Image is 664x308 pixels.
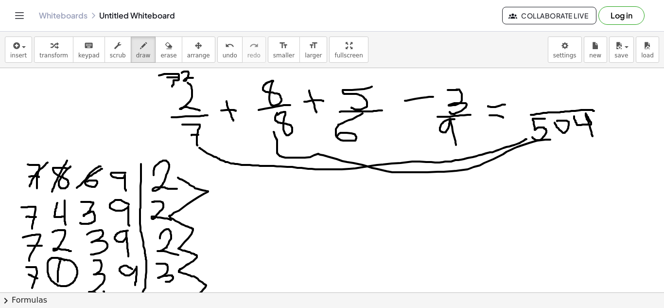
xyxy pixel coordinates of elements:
span: arrange [187,52,210,59]
span: transform [39,52,68,59]
span: smaller [273,52,295,59]
button: transform [34,36,73,63]
span: keypad [78,52,100,59]
button: keyboardkeypad [73,36,105,63]
button: new [584,36,607,63]
button: Log in [598,6,645,25]
button: insert [5,36,32,63]
span: insert [10,52,27,59]
span: scrub [110,52,126,59]
button: undoundo [217,36,243,63]
button: fullscreen [329,36,368,63]
span: load [641,52,654,59]
button: format_sizesmaller [268,36,300,63]
span: draw [136,52,151,59]
span: fullscreen [334,52,363,59]
button: settings [548,36,582,63]
button: redoredo [242,36,266,63]
span: new [589,52,601,59]
button: erase [155,36,182,63]
button: draw [131,36,156,63]
button: Toggle navigation [12,8,27,23]
span: redo [247,52,261,59]
button: Collaborate Live [502,7,596,24]
span: undo [223,52,237,59]
span: settings [553,52,577,59]
button: load [636,36,659,63]
button: format_sizelarger [299,36,327,63]
span: save [614,52,628,59]
i: keyboard [84,40,93,52]
button: arrange [182,36,215,63]
span: erase [160,52,176,59]
i: redo [249,40,259,52]
a: Whiteboards [39,11,87,20]
button: save [609,36,634,63]
i: undo [225,40,234,52]
button: scrub [105,36,131,63]
i: format_size [279,40,288,52]
i: format_size [309,40,318,52]
span: larger [305,52,322,59]
span: Collaborate Live [510,11,588,20]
